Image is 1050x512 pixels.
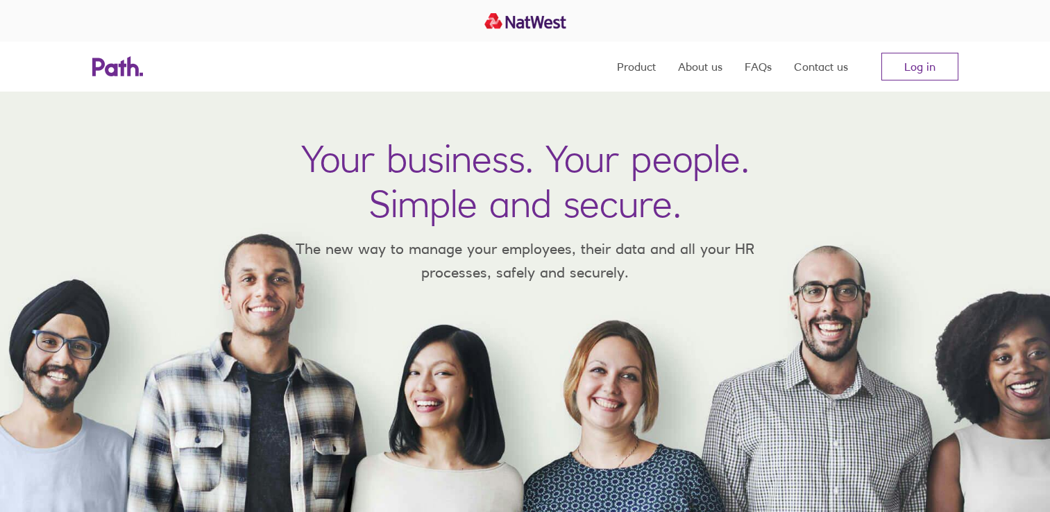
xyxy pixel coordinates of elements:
a: FAQs [745,42,772,92]
a: Log in [881,53,958,80]
a: Product [617,42,656,92]
p: The new way to manage your employees, their data and all your HR processes, safely and securely. [276,237,775,284]
a: About us [678,42,722,92]
h1: Your business. Your people. Simple and secure. [301,136,750,226]
a: Contact us [794,42,848,92]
